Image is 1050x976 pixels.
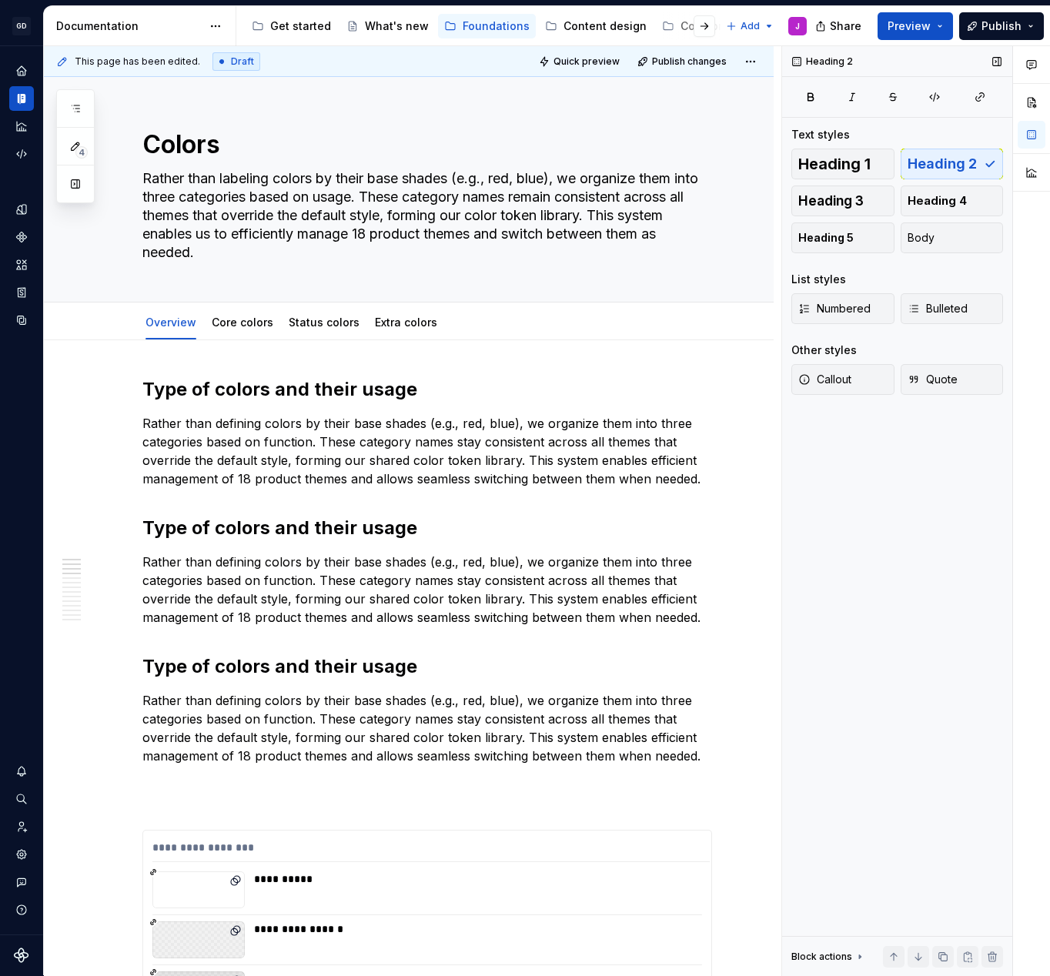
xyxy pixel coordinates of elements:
[9,759,34,784] button: Notifications
[808,12,871,40] button: Share
[878,12,953,40] button: Preview
[9,280,34,305] a: Storybook stories
[375,316,437,329] a: Extra colors
[721,15,779,37] button: Add
[3,9,40,42] button: GD
[563,18,647,34] div: Content design
[539,14,653,38] a: Content design
[791,127,850,142] div: Text styles
[798,193,864,209] span: Heading 3
[633,51,734,72] button: Publish changes
[283,306,366,338] div: Status colors
[9,58,34,83] a: Home
[9,814,34,839] a: Invite team
[438,14,536,38] a: Foundations
[14,948,29,963] svg: Supernova Logo
[908,193,967,209] span: Heading 4
[142,377,712,402] h2: Type of colors and their usage
[791,951,852,963] div: Block actions
[901,186,1004,216] button: Heading 4
[139,166,709,265] textarea: Rather than labeling colors by their base shades (e.g., red, blue), we organize them into three c...
[340,14,435,38] a: What's new
[798,372,851,387] span: Callout
[212,316,273,329] a: Core colors
[231,55,254,68] span: Draft
[9,787,34,811] button: Search ⌘K
[830,18,861,34] span: Share
[908,372,958,387] span: Quote
[791,364,895,395] button: Callout
[246,11,718,42] div: Page tree
[145,316,196,329] a: Overview
[142,691,712,765] p: Rather than defining colors by their base shades (e.g., red, blue), we organize them into three c...
[9,225,34,249] a: Components
[901,364,1004,395] button: Quote
[791,222,895,253] button: Heading 5
[791,343,857,358] div: Other styles
[791,293,895,324] button: Numbered
[9,142,34,166] a: Code automation
[206,306,279,338] div: Core colors
[142,414,712,488] p: Rather than defining colors by their base shades (e.g., red, blue), we organize them into three c...
[12,17,31,35] div: GD
[369,306,443,338] div: Extra colors
[791,186,895,216] button: Heading 3
[270,18,331,34] div: Get started
[139,306,202,338] div: Overview
[791,149,895,179] button: Heading 1
[901,293,1004,324] button: Bulleted
[798,156,871,172] span: Heading 1
[9,870,34,894] button: Contact support
[9,308,34,333] a: Data sources
[142,553,712,627] p: Rather than defining colors by their base shades (e.g., red, blue), we organize them into three c...
[9,114,34,139] a: Analytics
[798,230,854,246] span: Heading 5
[656,14,755,38] a: Components
[142,654,712,679] h2: Type of colors and their usage
[75,55,200,68] span: This page has been edited.
[534,51,627,72] button: Quick preview
[901,222,1004,253] button: Body
[652,55,727,68] span: Publish changes
[56,18,202,34] div: Documentation
[9,86,34,111] a: Documentation
[9,197,34,222] a: Design tokens
[75,146,88,159] span: 4
[798,301,871,316] span: Numbered
[791,272,846,287] div: List styles
[463,18,530,34] div: Foundations
[9,252,34,277] a: Assets
[908,230,935,246] span: Body
[908,301,968,316] span: Bulleted
[139,126,709,163] textarea: Colors
[553,55,620,68] span: Quick preview
[959,12,1044,40] button: Publish
[365,18,429,34] div: What's new
[888,18,931,34] span: Preview
[246,14,337,38] a: Get started
[9,842,34,867] a: Settings
[791,946,866,968] div: Block actions
[142,516,712,540] h2: Type of colors and their usage
[795,20,800,32] div: J
[289,316,359,329] a: Status colors
[981,18,1022,34] span: Publish
[741,20,760,32] span: Add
